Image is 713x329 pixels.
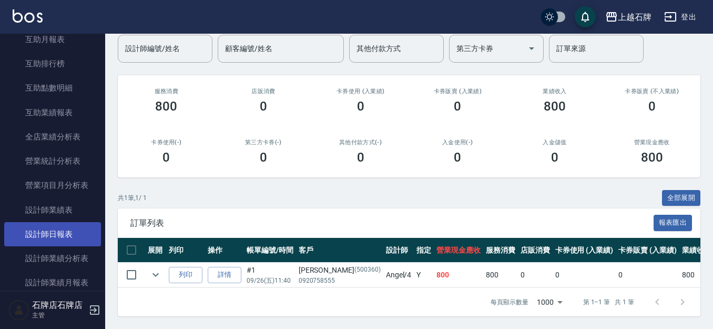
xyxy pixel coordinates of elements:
th: 客戶 [296,238,383,263]
button: Open [523,40,540,57]
a: 設計師日報表 [4,222,101,246]
h3: 0 [551,150,558,165]
a: 互助業績報表 [4,101,101,125]
button: expand row [148,267,164,283]
h3: 0 [454,99,461,114]
h2: 卡券使用 (入業績) [324,88,396,95]
a: 營業統計分析表 [4,149,101,173]
a: 設計師業績分析表 [4,246,101,271]
img: Logo [13,9,43,23]
th: 列印 [166,238,205,263]
h3: 0 [162,150,170,165]
p: 第 1–1 筆 共 1 筆 [583,297,634,307]
th: 店販消費 [518,238,553,263]
div: [PERSON_NAME] [299,265,381,276]
td: 800 [483,263,518,287]
h3: 0 [260,150,267,165]
h3: 0 [357,99,364,114]
td: #1 [244,263,296,287]
a: 營業項目月分析表 [4,173,101,197]
p: 0920758555 [299,276,381,285]
p: 每頁顯示數量 [491,297,528,307]
h2: 第三方卡券(-) [228,139,300,146]
p: 09/26 (五) 11:40 [247,276,293,285]
div: 1000 [533,288,566,316]
th: 卡券使用 (入業績) [553,238,616,263]
th: 卡券販賣 (入業績) [616,238,679,263]
th: 設計師 [383,238,414,263]
p: 共 1 筆, 1 / 1 [118,193,147,203]
button: save [575,6,596,27]
h2: 卡券販賣 (不入業績) [616,88,688,95]
th: 操作 [205,238,244,263]
th: 展開 [145,238,166,263]
div: 上越石牌 [618,11,651,24]
td: Angel /4 [383,263,414,287]
a: 報表匯出 [654,217,692,227]
h2: 營業現金應收 [616,139,688,146]
h5: 石牌店石牌店 [32,300,86,311]
h3: 0 [357,150,364,165]
a: 互助排行榜 [4,52,101,76]
th: 服務消費 [483,238,518,263]
a: 互助點數明細 [4,76,101,100]
h3: 800 [544,99,566,114]
button: 登出 [660,7,700,27]
h2: 卡券使用(-) [130,139,202,146]
button: 列印 [169,267,202,283]
th: 帳單編號/時間 [244,238,296,263]
a: 設計師業績月報表 [4,271,101,295]
h2: 卡券販賣 (入業績) [422,88,494,95]
a: 互助月報表 [4,27,101,52]
th: 營業現金應收 [434,238,483,263]
td: 0 [616,263,679,287]
button: 報表匯出 [654,215,692,231]
button: 上越石牌 [601,6,656,28]
th: 指定 [414,238,434,263]
h3: 0 [260,99,267,114]
a: 詳情 [208,267,241,283]
a: 設計師業績表 [4,198,101,222]
h2: 入金儲值 [519,139,591,146]
h2: 其他付款方式(-) [324,139,396,146]
h2: 店販消費 [228,88,300,95]
h3: 800 [155,99,177,114]
img: Person [8,300,29,321]
h2: 業績收入 [519,88,591,95]
p: (500360) [354,265,381,276]
td: 0 [518,263,553,287]
h3: 0 [648,99,656,114]
p: 主管 [32,311,86,320]
h3: 0 [454,150,461,165]
h3: 服務消費 [130,88,202,95]
button: 全部展開 [662,190,701,206]
a: 全店業績分析表 [4,125,101,149]
h2: 入金使用(-) [422,139,494,146]
span: 訂單列表 [130,218,654,228]
h3: 800 [641,150,663,165]
td: 800 [434,263,483,287]
td: 0 [553,263,616,287]
td: Y [414,263,434,287]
